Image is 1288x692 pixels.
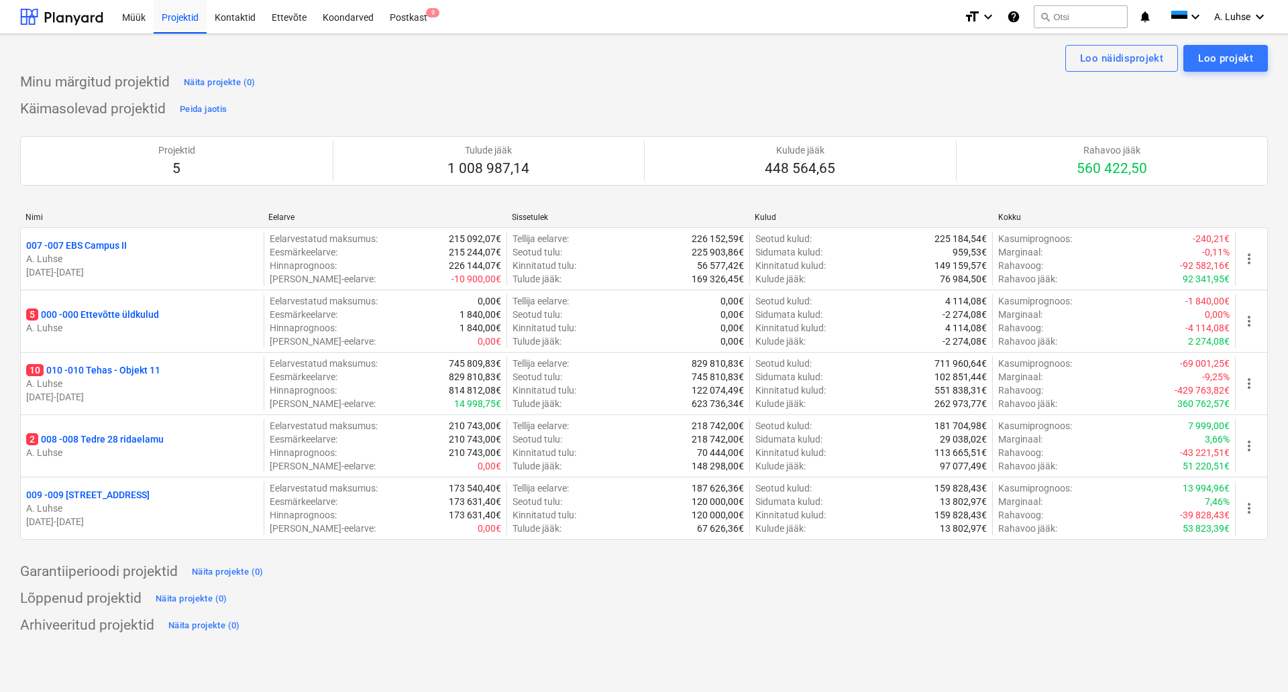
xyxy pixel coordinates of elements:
[940,459,987,473] p: 97 077,49€
[189,561,267,583] button: Näita projekte (0)
[692,419,744,432] p: 218 742,00€
[513,321,576,335] p: Kinnitatud tulu :
[934,384,987,397] p: 551 838,31€
[1183,45,1268,72] button: Loo projekt
[692,495,744,508] p: 120 000,00€
[270,419,378,432] p: Eelarvestatud maksumus :
[26,308,258,335] div: 5000 -000 Ettevõtte üldkuludA. Luhse
[998,384,1043,397] p: Rahavoog :
[180,72,259,93] button: Näita projekte (0)
[692,508,744,522] p: 120 000,00€
[158,143,195,157] p: Projektid
[998,432,1042,446] p: Marginaal :
[26,433,38,445] span: 2
[449,495,501,508] p: 173 631,40€
[26,321,258,335] p: A. Luhse
[270,259,337,272] p: Hinnaprognoos :
[152,588,231,610] button: Näita projekte (0)
[755,397,806,410] p: Kulude jääk :
[998,459,1057,473] p: Rahavoo jääk :
[449,446,501,459] p: 210 743,00€
[755,259,826,272] p: Kinnitatud kulud :
[998,357,1072,370] p: Kasumiprognoos :
[1198,50,1253,67] div: Loo projekt
[755,335,806,348] p: Kulude jääk :
[478,335,501,348] p: 0,00€
[449,245,501,259] p: 215 244,07€
[270,321,337,335] p: Hinnaprognoos :
[270,384,337,397] p: Hinnaprognoos :
[998,481,1072,495] p: Kasumiprognoos :
[270,522,376,535] p: [PERSON_NAME]-eelarve :
[426,8,439,17] span: 9
[980,9,996,25] i: keyboard_arrow_down
[998,495,1042,508] p: Marginaal :
[26,363,258,404] div: 10010 -010 Tehas - Objekt 11A. Luhse[DATE]-[DATE]
[755,213,987,222] div: Kulud
[720,335,744,348] p: 0,00€
[755,508,826,522] p: Kinnitatud kulud :
[998,419,1072,432] p: Kasumiprognoos :
[998,232,1072,245] p: Kasumiprognoos :
[1252,9,1268,25] i: keyboard_arrow_down
[270,446,337,459] p: Hinnaprognoos :
[1205,495,1230,508] p: 7,46%
[934,508,987,522] p: 159 828,43€
[934,370,987,384] p: 102 851,44€
[692,370,744,384] p: 745 810,83€
[513,259,576,272] p: Kinnitatud tulu :
[513,308,562,321] p: Seotud tulu :
[1241,376,1257,392] span: more_vert
[20,73,170,92] p: Minu märgitud projektid
[755,419,812,432] p: Seotud kulud :
[943,308,987,321] p: -2 274,08€
[449,232,501,245] p: 215 092,07€
[1241,313,1257,329] span: more_vert
[1175,384,1230,397] p: -429 763,82€
[512,213,744,222] div: Sissetulek
[478,459,501,473] p: 0,00€
[1180,508,1230,522] p: -39 828,43€
[176,99,230,120] button: Peida jaotis
[697,522,744,535] p: 67 626,36€
[692,481,744,495] p: 187 626,36€
[998,522,1057,535] p: Rahavoo jääk :
[692,397,744,410] p: 623 736,34€
[268,213,500,222] div: Eelarve
[513,446,576,459] p: Kinnitatud tulu :
[692,357,744,370] p: 829 810,83€
[478,522,501,535] p: 0,00€
[934,232,987,245] p: 225 184,54€
[755,481,812,495] p: Seotud kulud :
[755,232,812,245] p: Seotud kulud :
[1188,419,1230,432] p: 7 999,00€
[692,232,744,245] p: 226 152,59€
[1180,259,1230,272] p: -92 582,16€
[1193,232,1230,245] p: -240,21€
[697,446,744,459] p: 70 444,00€
[755,522,806,535] p: Kulude jääk :
[720,294,744,308] p: 0,00€
[692,245,744,259] p: 225 903,86€
[270,232,378,245] p: Eelarvestatud maksumus :
[1241,438,1257,454] span: more_vert
[1202,245,1230,259] p: -0,11%
[26,432,258,459] div: 2008 -008 Tedre 28 ridaelamuA. Luhse
[513,335,561,348] p: Tulude jääk :
[451,272,501,286] p: -10 900,00€
[692,459,744,473] p: 148 298,00€
[1214,11,1250,22] span: A. Luhse
[513,432,562,446] p: Seotud tulu :
[934,419,987,432] p: 181 704,98€
[755,321,826,335] p: Kinnitatud kulud :
[755,384,826,397] p: Kinnitatud kulud :
[945,294,987,308] p: 4 114,08€
[940,522,987,535] p: 13 802,97€
[1177,397,1230,410] p: 360 762,57€
[755,459,806,473] p: Kulude jääk :
[449,370,501,384] p: 829 810,83€
[26,502,258,515] p: A. Luhse
[513,370,562,384] p: Seotud tulu :
[755,432,822,446] p: Sidumata kulud :
[513,495,562,508] p: Seotud tulu :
